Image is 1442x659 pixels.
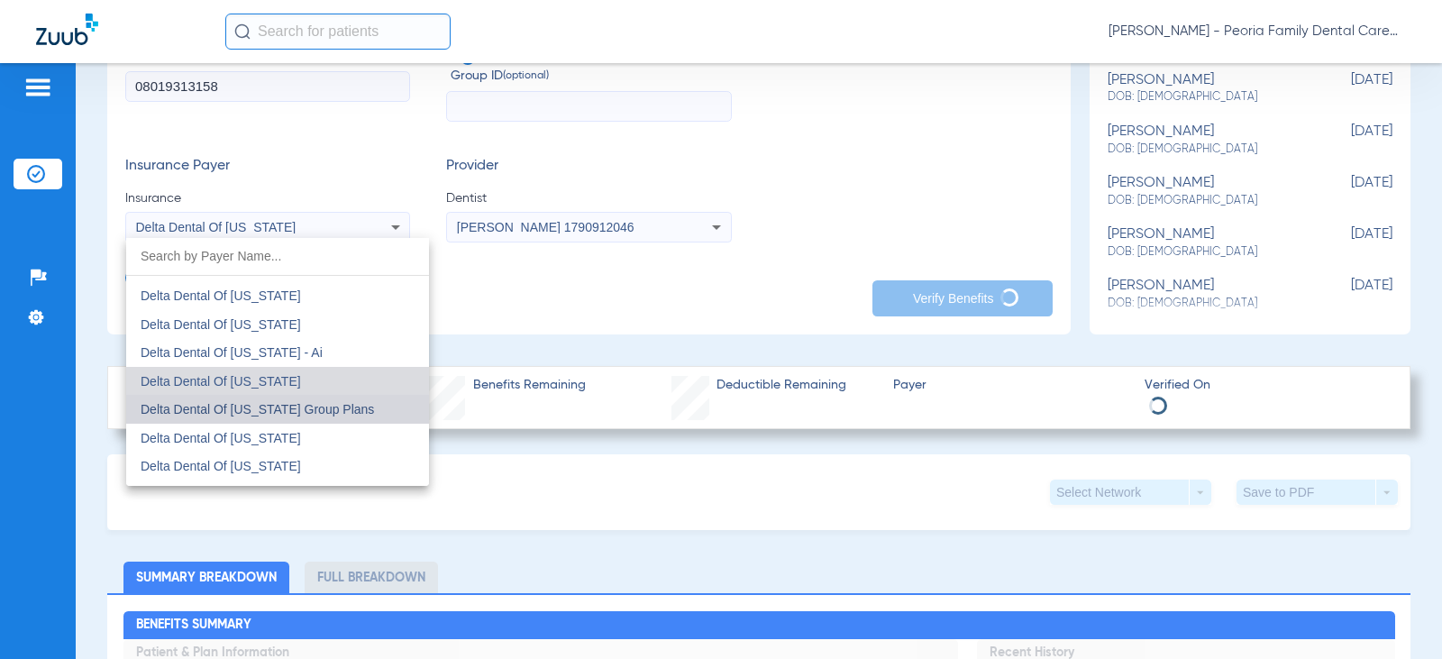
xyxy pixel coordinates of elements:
[141,431,301,445] span: Delta Dental Of [US_STATE]
[141,317,301,332] span: Delta Dental Of [US_STATE]
[141,288,301,303] span: Delta Dental Of [US_STATE]
[141,374,301,389] span: Delta Dental Of [US_STATE]
[141,345,323,360] span: Delta Dental Of [US_STATE] - Ai
[141,402,374,416] span: Delta Dental Of [US_STATE] Group Plans
[126,238,429,275] input: dropdown search
[141,459,301,473] span: Delta Dental Of [US_STATE]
